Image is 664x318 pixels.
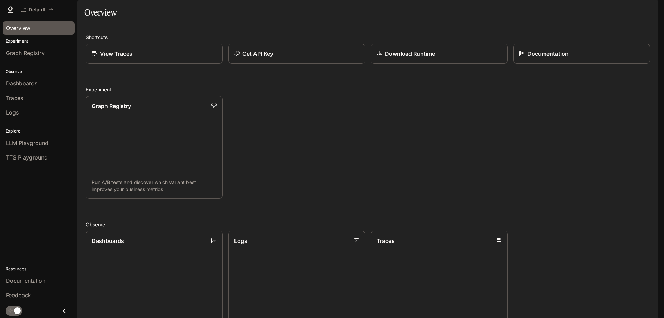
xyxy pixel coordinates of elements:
a: Graph RegistryRun A/B tests and discover which variant best improves your business metrics [86,96,223,199]
p: Run A/B tests and discover which variant best improves your business metrics [92,179,217,193]
a: View Traces [86,44,223,64]
a: Download Runtime [371,44,508,64]
button: All workspaces [18,3,56,17]
p: Get API Key [242,49,273,58]
h2: Shortcuts [86,34,650,41]
p: View Traces [100,49,132,58]
h2: Observe [86,221,650,228]
p: Traces [377,237,395,245]
p: Download Runtime [385,49,435,58]
p: Documentation [527,49,569,58]
p: Logs [234,237,247,245]
button: Get API Key [228,44,365,64]
p: Dashboards [92,237,124,245]
h2: Experiment [86,86,650,93]
p: Graph Registry [92,102,131,110]
h1: Overview [84,6,117,19]
a: Documentation [513,44,650,64]
p: Default [29,7,46,13]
